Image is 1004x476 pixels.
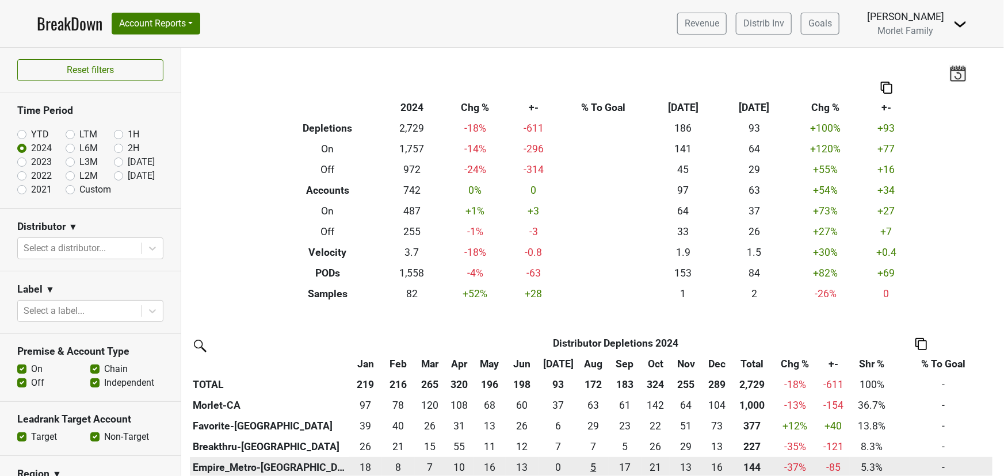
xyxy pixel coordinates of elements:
label: 1H [128,128,139,141]
div: 13 [509,460,536,475]
th: Chg %: activate to sort column ascending [773,354,817,374]
th: 255 [670,374,703,395]
div: 8 [385,460,412,475]
td: 31.167 [445,416,474,436]
td: +54 % [790,180,861,201]
label: L6M [79,141,98,155]
th: Chg % [790,97,861,118]
td: 15 [415,436,445,457]
label: 2H [128,141,139,155]
td: 63 [719,180,790,201]
label: 2021 [31,183,52,197]
td: -13 % [773,395,817,416]
th: On [273,139,382,159]
label: 2023 [31,155,52,169]
th: 198 [506,374,539,395]
td: 54.834 [445,436,474,457]
a: Distrib Inv [736,13,792,34]
th: Aug: activate to sort column ascending [578,354,609,374]
td: - [894,436,992,457]
div: 73 [705,419,729,433]
div: 7 [541,439,576,454]
td: 1.5 [719,242,790,263]
label: [DATE] [128,155,155,169]
th: 289 [703,374,731,395]
td: 0 [861,283,912,304]
a: Revenue [677,13,727,34]
th: 172 [578,374,609,395]
td: +27 [861,201,912,221]
td: +93 [861,118,912,139]
td: 26.16 [415,416,445,436]
a: Goals [801,13,839,34]
th: On [273,201,382,221]
td: +55 % [790,159,861,180]
div: 22 [644,419,667,433]
td: 742 [382,180,442,201]
td: 63.5 [670,395,703,416]
div: 108 [448,398,471,413]
td: 50.999 [670,416,703,436]
th: 183 [609,374,642,395]
div: 227 [734,439,770,454]
th: Total: activate to sort column ascending [731,354,773,374]
th: TOTAL [190,374,349,395]
th: Jan: activate to sort column ascending [349,354,382,374]
td: -296 [509,139,559,159]
td: 3.7 [382,242,442,263]
img: filter [190,336,208,354]
th: Morlet-CA [190,395,349,416]
td: 21 [382,436,415,457]
th: 265 [415,374,445,395]
td: -4 % [442,263,509,283]
td: 97 [349,395,382,416]
td: 28.666 [578,416,609,436]
th: May: activate to sort column ascending [474,354,506,374]
div: 16 [705,460,729,475]
div: 97 [352,398,379,413]
label: 2022 [31,169,52,183]
img: last_updated_date [949,65,967,81]
div: 31 [448,419,471,433]
td: +3 [509,201,559,221]
span: Morlet Family [878,25,934,36]
th: Accounts [273,180,382,201]
td: - [894,416,992,436]
td: +30 % [790,242,861,263]
td: +1 % [442,201,509,221]
th: [DATE] [648,97,719,118]
td: 5.666 [539,416,578,436]
th: +-: activate to sort column ascending [817,354,850,374]
td: 62.67 [578,395,609,416]
a: BreakDown [37,11,102,36]
label: [DATE] [128,169,155,183]
label: Non-Target [104,430,149,444]
td: 36.7% [850,395,894,416]
td: 37 [539,395,578,416]
th: 216 [382,374,415,395]
div: 60 [509,398,536,413]
div: 78 [385,398,412,413]
th: Off [273,159,382,180]
div: 144 [734,460,770,475]
span: -18% [784,379,806,390]
td: 64 [719,139,790,159]
td: -14 % [442,139,509,159]
td: 13 [474,416,506,436]
td: 72.834 [703,416,731,436]
div: 39 [352,419,379,433]
img: Copy to clipboard [881,82,892,94]
td: 972 [382,159,442,180]
div: 5 [581,460,606,475]
th: Distributor Depletions 2024 [382,333,850,354]
div: 51 [673,419,700,433]
td: 28.667 [670,436,703,457]
td: +82 % [790,263,861,283]
td: 33 [648,221,719,242]
th: Depletions [273,118,382,139]
th: % To Goal: activate to sort column ascending [894,354,992,374]
td: -3 [509,221,559,242]
td: 64 [648,201,719,221]
td: 6.999 [578,436,609,457]
div: 64 [673,398,700,413]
